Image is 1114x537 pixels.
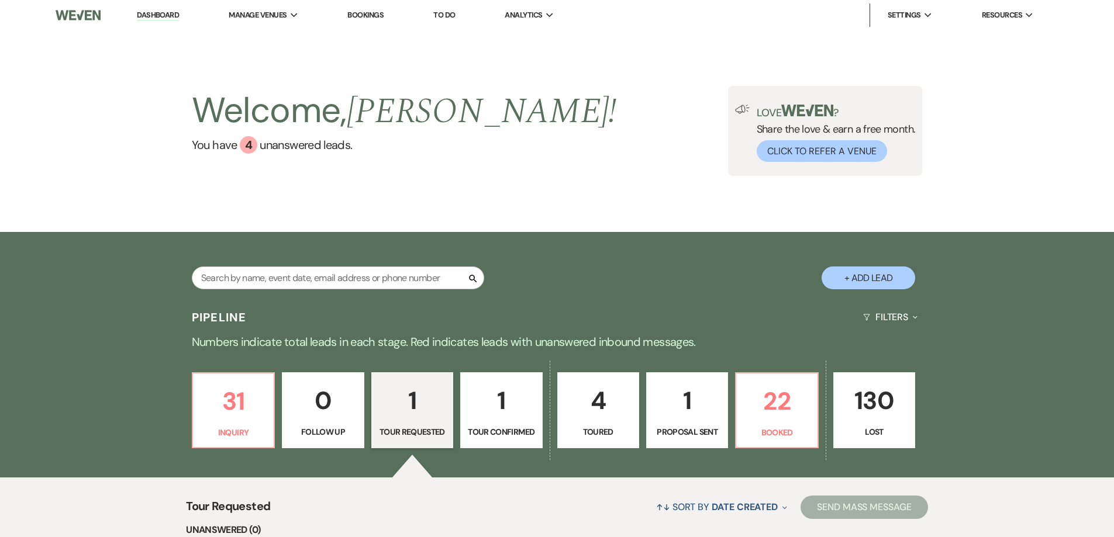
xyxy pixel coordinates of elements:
p: Follow Up [289,425,356,438]
p: Numbers indicate total leads in each stage. Red indicates leads with unanswered inbound messages. [136,332,978,351]
p: Inquiry [200,426,267,439]
p: 22 [743,382,810,421]
button: Click to Refer a Venue [757,140,887,162]
button: Sort By Date Created [651,491,792,522]
img: Weven Logo [56,3,100,27]
h3: Pipeline [192,309,247,325]
h2: Welcome, [192,86,617,136]
img: loud-speaker-illustration.svg [735,105,750,114]
div: Share the love & earn a free month. [750,105,916,162]
a: Dashboard [137,10,179,21]
span: ↑↓ [656,501,670,513]
p: 1 [468,381,534,420]
a: To Do [433,10,455,20]
span: Analytics [505,9,542,21]
p: 1 [654,381,720,420]
button: Filters [858,302,922,332]
a: Bookings [347,10,384,20]
a: 22Booked [735,372,818,448]
span: Settings [888,9,921,21]
span: [PERSON_NAME] ! [347,85,617,138]
p: 1 [379,381,446,420]
a: 4Toured [557,372,639,448]
p: 130 [841,381,908,420]
button: Send Mass Message [801,496,928,519]
p: Toured [565,425,632,438]
a: 31Inquiry [192,372,275,448]
span: Date Created [712,501,778,513]
a: You have 4 unanswered leads. [192,136,617,154]
p: Proposal Sent [654,425,720,438]
img: weven-logo-green.svg [781,105,833,116]
p: Lost [841,425,908,438]
span: Resources [982,9,1022,21]
a: 1Tour Requested [371,372,453,448]
p: Booked [743,426,810,439]
a: 1Tour Confirmed [460,372,542,448]
p: Tour Requested [379,425,446,438]
div: 4 [240,136,257,154]
p: 4 [565,381,632,420]
a: 1Proposal Sent [646,372,728,448]
p: Love ? [757,105,916,118]
span: Tour Requested [186,497,270,522]
p: 0 [289,381,356,420]
a: 0Follow Up [282,372,364,448]
p: Tour Confirmed [468,425,534,438]
button: + Add Lead [822,266,915,289]
p: 31 [200,382,267,421]
span: Manage Venues [229,9,287,21]
input: Search by name, event date, email address or phone number [192,266,484,289]
a: 130Lost [833,372,915,448]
